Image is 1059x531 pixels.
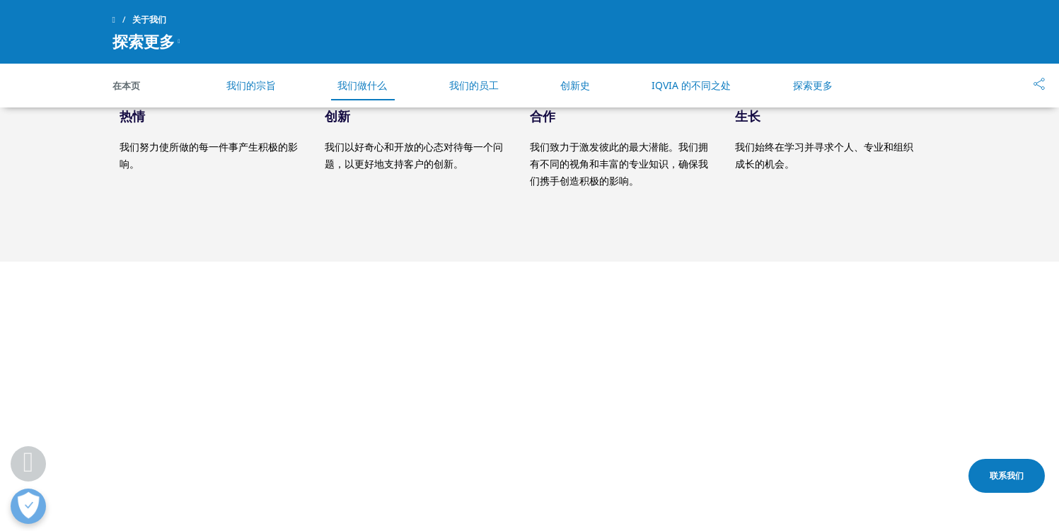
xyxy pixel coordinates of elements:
[11,489,46,524] button: 开放偏好
[337,78,387,92] a: 我们做什么
[793,78,833,92] a: 探索更多
[226,78,276,92] a: 我们的宗旨
[120,107,145,124] font: 热情
[132,13,166,25] font: 关于我们
[112,30,175,52] font: 探索更多
[968,459,1045,493] a: 联系我们
[449,78,499,92] a: 我们的员工
[990,469,1024,482] font: 联系我们
[652,78,731,92] a: IQVIA 的不同之处
[325,107,350,124] font: 创新
[735,107,760,124] font: 生长
[120,140,298,170] font: 我们努力使所做的每一件事产生积极的影响。
[530,140,708,187] font: 我们致力于激发彼此的最大潜能。我们拥有不同的视角和丰富的专业知识，确保我们携手创造积极的影响。
[735,140,913,170] font: 我们始终在学习并寻求个人、专业和组织成长的机会。
[530,107,555,124] font: 合作
[112,79,140,92] font: 在本页
[560,78,590,92] a: 创新史
[325,140,503,170] font: 我们以好奇心和开放的心态对待每一个问题，以更好地支持客户的创新。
